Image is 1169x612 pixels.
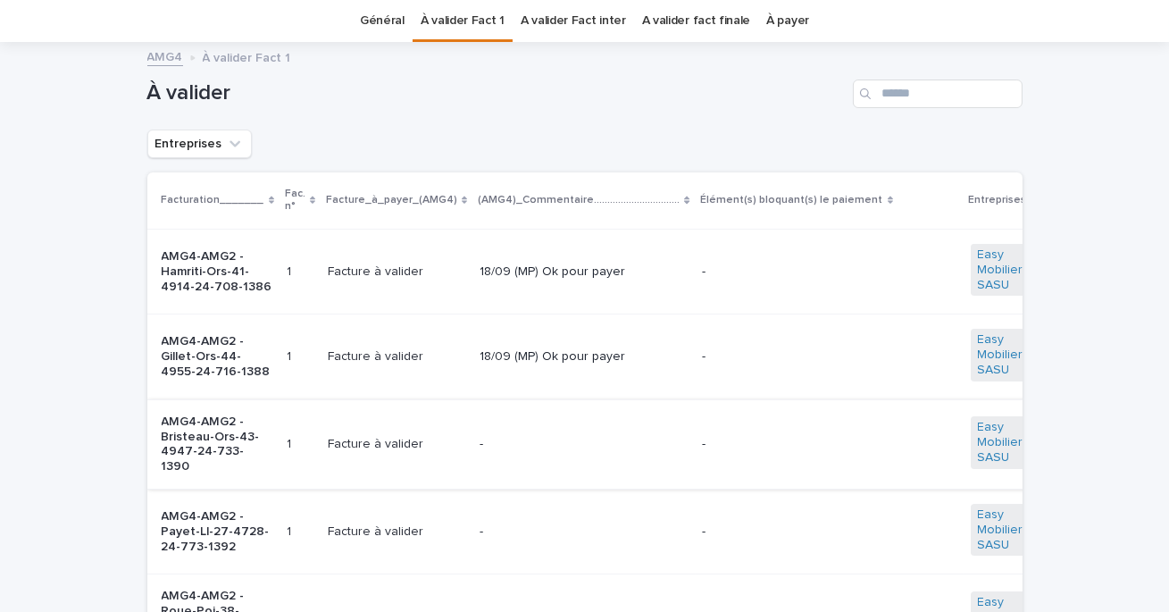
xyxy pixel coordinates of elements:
p: - [480,524,688,540]
p: 18/09 (MP) Ok pour payer [480,264,688,280]
a: Easy Mobilier SASU [978,247,1027,292]
p: Fac. n° [285,184,305,217]
a: Easy Mobilier SASU [978,332,1027,377]
p: (AMG4)_Commentaire................................ [478,190,680,210]
p: 1 [287,346,295,365]
p: 18/09 (MP) Ok pour payer [480,349,688,365]
p: - [703,437,956,452]
input: Search [853,80,1023,108]
p: Facture à valider [328,521,427,540]
p: 1 [287,521,295,540]
p: 1 [287,433,295,452]
p: - [703,524,956,540]
p: - [703,264,956,280]
button: Entreprises [147,130,252,158]
p: AMG4-AMG2 - Bristeau-Ors-43-4947-24-733-1390 [162,415,272,474]
a: Easy Mobilier SASU [978,507,1027,552]
p: À valider Fact 1 [203,46,291,66]
a: Easy Mobilier SASU [978,420,1027,465]
p: Facture_à_payer_(AMG4) [326,190,457,210]
h1: À valider [147,80,846,106]
a: AMG4 [147,46,183,66]
p: - [480,437,688,452]
p: AMG4-AMG2 - Hamriti-Ors-41-4914-24-708-1386 [162,249,272,294]
p: AMG4-AMG2 - Gillet-Ors-44-4955-24-716-1388 [162,334,272,379]
p: Facturation_______ [162,190,264,210]
p: 1 [287,261,295,280]
p: Entreprises [969,190,1027,210]
p: Facture à valider [328,261,427,280]
p: Élément(s) bloquant(s) le paiement [701,190,883,210]
p: Facture à valider [328,433,427,452]
p: AMG4-AMG2 - Payet-Ll-27-4728-24-773-1392 [162,509,272,554]
p: - [703,349,956,365]
p: Facture à valider [328,346,427,365]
